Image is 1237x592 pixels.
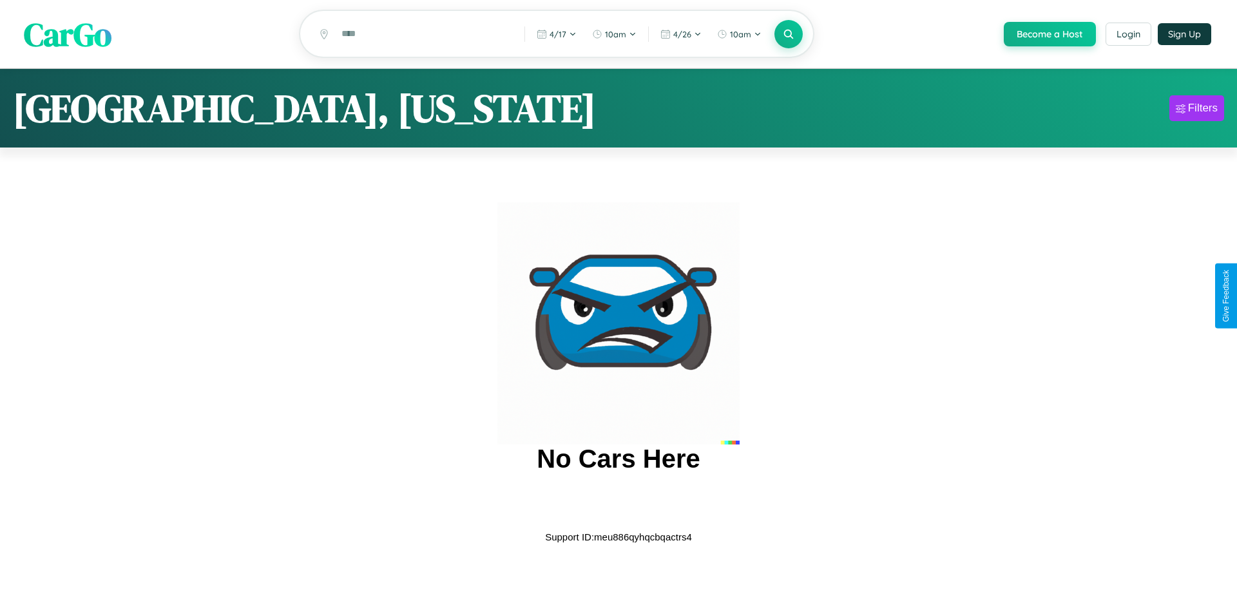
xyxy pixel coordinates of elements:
span: 4 / 26 [673,29,691,39]
button: 10am [711,24,768,44]
button: 4/26 [654,24,708,44]
h2: No Cars Here [537,444,700,473]
p: Support ID: meu886qyhqcbqactrs4 [545,528,692,546]
button: Filters [1169,95,1224,121]
span: 10am [730,29,751,39]
button: 10am [586,24,643,44]
span: CarGo [24,12,111,56]
h1: [GEOGRAPHIC_DATA], [US_STATE] [13,82,596,135]
button: Become a Host [1004,22,1096,46]
div: Give Feedback [1222,270,1231,322]
span: 10am [605,29,626,39]
span: 4 / 17 [550,29,566,39]
button: Login [1106,23,1151,46]
img: car [497,202,740,444]
button: 4/17 [530,24,583,44]
button: Sign Up [1158,23,1211,45]
div: Filters [1188,102,1218,115]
